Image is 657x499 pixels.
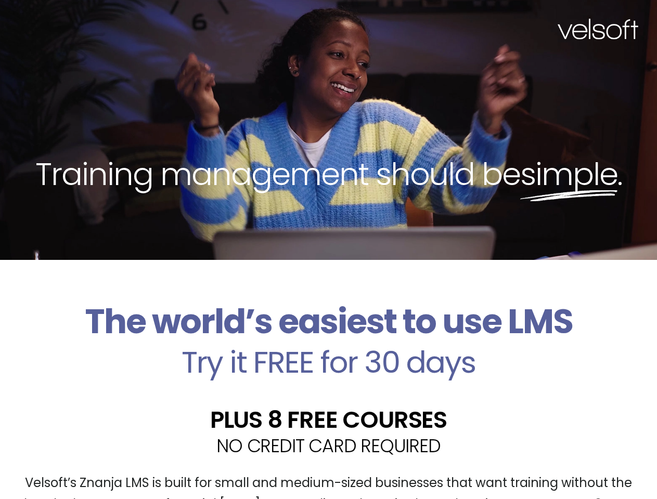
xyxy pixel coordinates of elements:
h2: Training management should be . [19,154,638,194]
h2: Try it FREE for 30 days [8,347,649,377]
h2: NO CREDIT CARD REQUIRED [8,437,649,455]
h2: PLUS 8 FREE COURSES [8,408,649,431]
span: simple [520,152,617,196]
h2: The world’s easiest to use LMS [8,301,649,342]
